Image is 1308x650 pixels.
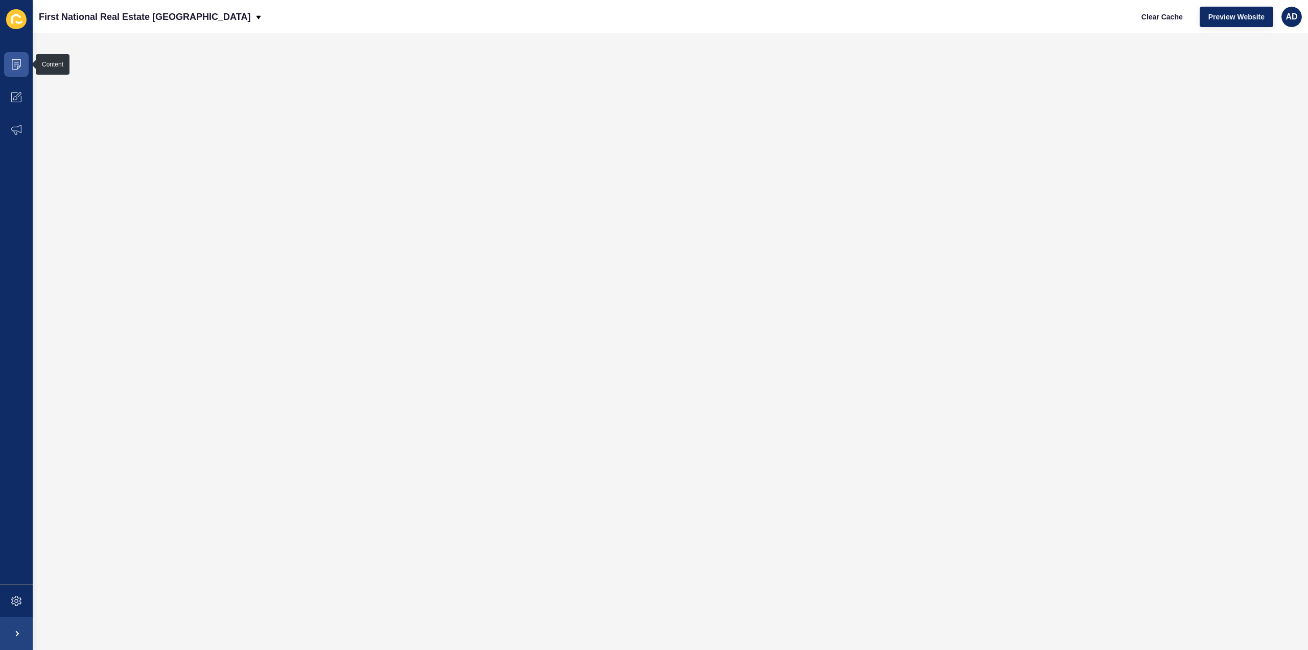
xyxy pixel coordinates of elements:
[1286,12,1297,22] span: AD
[1208,12,1265,22] span: Preview Website
[1141,12,1183,22] span: Clear Cache
[42,60,63,69] div: Content
[1200,7,1273,27] button: Preview Website
[1133,7,1192,27] button: Clear Cache
[39,4,250,30] p: First National Real Estate [GEOGRAPHIC_DATA]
